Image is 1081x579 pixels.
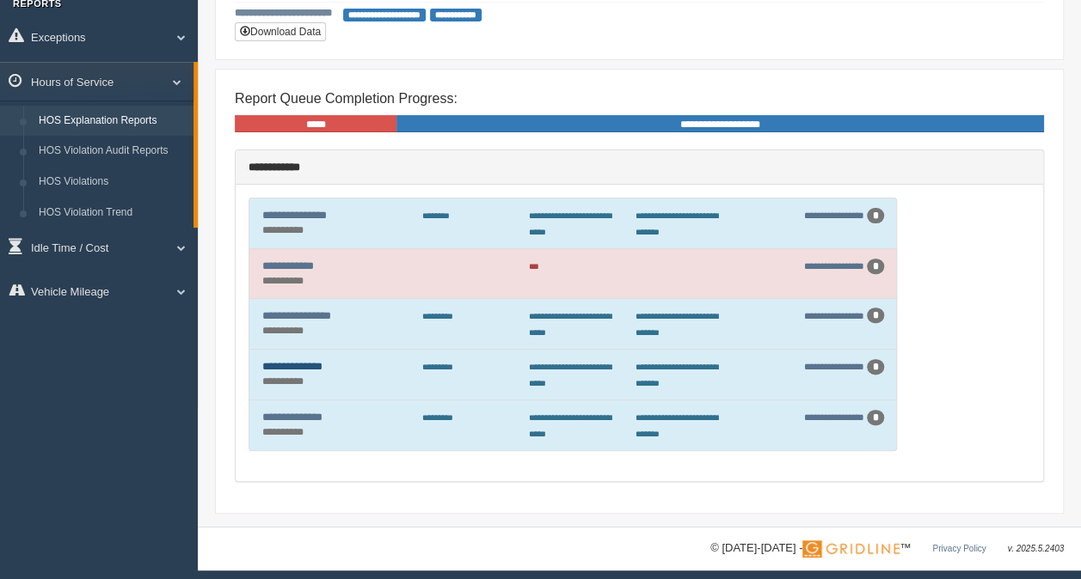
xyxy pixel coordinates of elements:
[31,198,193,229] a: HOS Violation Trend
[31,136,193,167] a: HOS Violation Audit Reports
[235,91,1044,107] h4: Report Queue Completion Progress:
[31,106,193,137] a: HOS Explanation Reports
[31,167,193,198] a: HOS Violations
[932,544,986,553] a: Privacy Policy
[710,539,1064,558] div: © [DATE]-[DATE] - ™
[235,22,326,41] button: Download Data
[1008,544,1064,553] span: v. 2025.5.2403
[802,540,900,558] img: Gridline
